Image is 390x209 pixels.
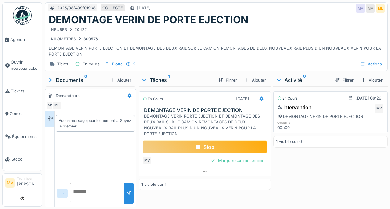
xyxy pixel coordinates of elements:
div: Ajouter [359,76,385,84]
span: Équipements [12,134,39,140]
div: En cours [277,96,298,101]
div: [DATE] [137,5,150,11]
div: HEURES 20422 [51,27,87,33]
li: MV [5,178,15,188]
div: Stop [143,140,267,153]
div: Ajouter [242,76,268,84]
div: MV [143,156,151,165]
div: Flotte [112,61,123,67]
span: Stock [11,156,39,162]
div: MV [356,4,365,13]
div: Marquer comme terminé [208,156,267,165]
div: COLLECTE [102,5,123,11]
li: [PERSON_NAME] [17,176,39,189]
div: MV [375,104,383,113]
span: Tickets [11,88,39,94]
div: En cours [83,61,100,67]
a: MV Technicien[PERSON_NAME] [5,176,39,191]
sup: 0 [84,76,87,84]
span: Zones [10,111,39,117]
a: Ouvrir nouveau ticket [3,51,42,80]
div: Filtrer [216,76,240,84]
div: Ajouter [107,76,134,84]
div: Aucun message pour le moment … Soyez le premier ! [59,118,132,129]
div: Intervention [277,104,312,111]
div: Technicien [17,176,39,181]
div: ML [376,4,385,13]
div: Demandeurs [56,93,80,99]
div: MV [366,4,375,13]
sup: 0 [303,76,306,84]
div: Ticket [57,61,68,67]
div: ML [52,101,61,110]
img: Badge_color-CXgf-gQk.svg [13,6,32,25]
a: Agenda [3,28,42,51]
div: 2 [133,61,136,67]
div: Actions [357,60,385,69]
sup: 1 [168,76,170,84]
div: DEMONTAGE VERIN DE PORTE EJECTION [277,113,363,119]
div: DEMONTAGE VERIN PORTE EJECTION ET DEMONTAGE DES DEUX RAIL SUR LE CAMION REMONTAGES DE DEUX NOUVEA... [144,113,268,137]
div: En cours [143,96,163,102]
div: 1 visible sur 1 [141,181,166,187]
a: Zones [3,102,42,125]
div: MV [46,101,55,110]
div: Documents [47,76,107,84]
a: Stock [3,148,42,171]
h3: DEMONTAGE VERIN DE PORTE EJECTION [144,107,268,113]
a: Tickets [3,80,42,102]
h1: DEMONTAGE VERIN DE PORTE EJECTION [49,14,248,26]
div: DEMONTAGE VERIN PORTE EJECTION ET DEMONTAGE DES DEUX RAIL SUR LE CAMION REMONTAGES DE DEUX NOUVEA... [49,26,383,57]
div: KILOMETRES 300576 [51,36,98,42]
div: Tâches [141,76,213,84]
div: 2025/08/409/01938 [57,5,96,11]
div: Activité [276,76,330,84]
h6: quantité [277,121,312,125]
div: [DATE] 08:26 [356,95,381,101]
span: Ouvrir nouveau ticket [11,59,39,71]
div: 00h00 [277,125,312,131]
a: Équipements [3,125,42,148]
div: [DATE] [236,96,249,102]
div: Filtrer [333,76,356,84]
div: 1 visible sur 0 [276,139,302,145]
span: Agenda [10,37,39,42]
